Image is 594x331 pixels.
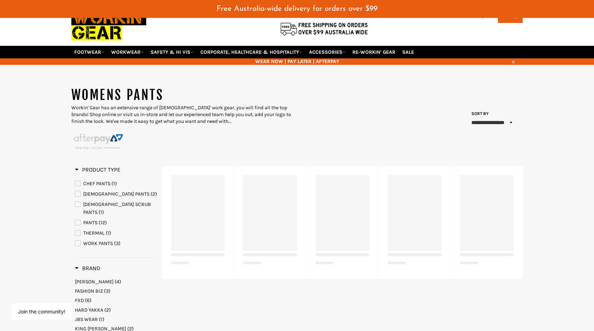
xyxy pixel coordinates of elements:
[83,191,149,197] span: [DEMOGRAPHIC_DATA] PANTS
[75,307,158,313] a: HARD YAKKA
[75,265,100,272] h3: Brand
[75,288,158,294] a: FASHION BIZ
[75,229,158,237] a: THERMAL
[399,46,417,58] a: SALE
[75,166,120,173] h3: Product Type
[75,166,120,173] span: Product Type
[104,288,110,294] span: (3)
[75,240,158,248] a: WORK PANTS
[75,190,158,198] a: LADIES PANTS
[83,201,151,215] span: [DEMOGRAPHIC_DATA] SCRUB PANTS
[469,111,489,117] label: Sort by
[99,316,104,322] span: (1)
[75,316,158,323] a: JBS WEAR
[279,21,369,36] img: Flat $9.95 shipping Australia wide
[71,5,146,45] img: Workin Gear leaders in Workwear, Safety Boots, PPE, Uniforms. Australia's No.1 in Workwear
[75,316,98,322] span: JBS WEAR
[217,5,377,13] span: Free Australia-wide delivery for orders over $99
[75,279,114,285] span: [PERSON_NAME]
[75,288,103,294] span: FASHION BIZ
[71,58,523,65] span: WEAR NOW | PAY LATER | AFTERPAY
[75,219,158,227] a: PANTS
[75,201,158,216] a: LADIES SCRUB PANTS
[198,46,305,58] a: CORPORATE, HEALTHCARE & HOSPITALITY
[148,46,196,58] a: SAFETY & HI VIS
[83,230,105,236] span: THERMAL
[106,230,111,236] span: (1)
[83,181,110,187] span: CHEF PANTS
[75,297,84,303] span: FXD
[18,308,65,315] button: Join the community!
[75,307,103,313] span: HARD YAKKA
[71,104,297,125] p: Workin' Gear has an extensive range of [DEMOGRAPHIC_DATA]' work gear, you will find all the top b...
[104,307,111,313] span: (2)
[85,297,91,303] span: (6)
[99,209,104,215] span: (1)
[71,86,297,104] h1: WOMENS PANTS
[111,181,117,187] span: (1)
[306,46,348,58] a: ACCESSORIES
[350,46,398,58] a: RE-WORKIN' GEAR
[115,279,121,285] span: (4)
[71,46,107,58] a: FOOTWEAR
[108,46,147,58] a: WORKWEAR
[151,191,157,197] span: (2)
[83,220,98,226] span: PANTS
[75,278,158,285] a: BISLEY
[75,297,158,304] a: FXD
[75,180,158,188] a: CHEF PANTS
[83,240,113,246] span: WORK PANTS
[114,240,120,246] span: (3)
[99,220,107,226] span: (12)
